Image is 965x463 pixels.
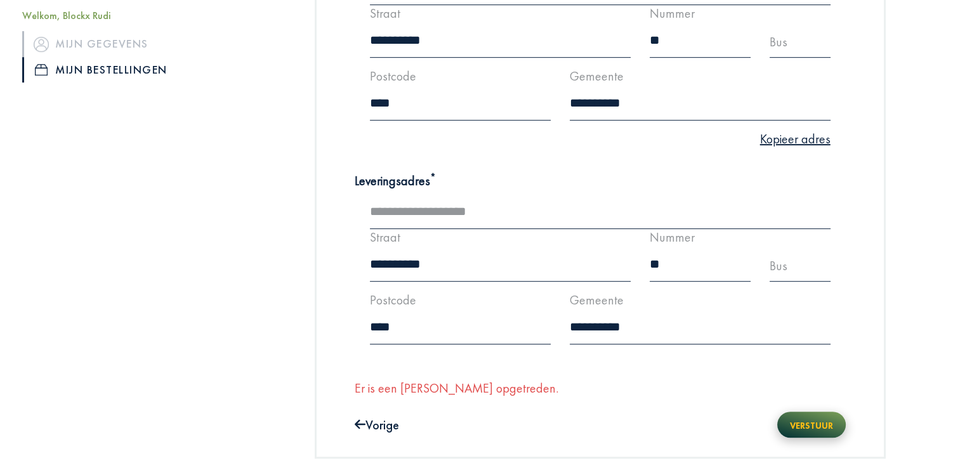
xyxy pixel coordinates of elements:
font: Nummer [650,229,695,245]
font: Postcode [370,68,416,84]
font: Leveringsadres [355,173,430,189]
font: Welkom, Blockx Rudi [22,9,111,22]
img: icon [35,64,48,75]
font: Straat [370,5,400,22]
font: Verstuur [790,420,833,431]
button: Vorige [355,417,400,433]
font: Postcode [370,292,416,308]
font: Gemeente [570,292,624,308]
font: Er is een [PERSON_NAME] opgetreden. [355,380,558,396]
font: Mijn bestellingen [55,62,167,77]
a: Kopieer adres [760,131,830,147]
img: icon [34,36,49,51]
font: Nummer [650,5,695,22]
font: Straat [370,229,400,245]
button: Verstuur [777,412,846,438]
font: Gemeente [570,68,624,84]
font: Mijn gegevens [55,36,148,51]
font: Vorige [365,417,399,433]
a: iconMijn gegevens [22,31,238,56]
a: iconMijn bestellingen [22,57,238,82]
